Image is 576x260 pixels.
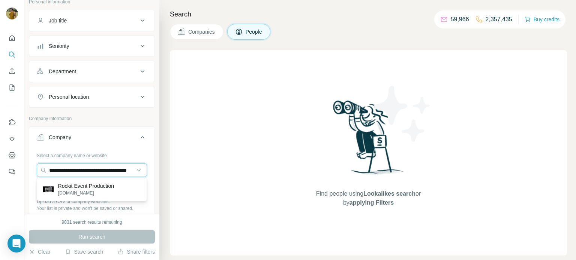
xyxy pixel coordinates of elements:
[246,28,263,36] span: People
[58,190,114,196] p: [DOMAIN_NAME]
[29,12,154,30] button: Job title
[49,93,89,101] div: Personal location
[308,189,428,207] span: Find people using or by
[29,128,154,149] button: Company
[49,134,71,141] div: Company
[37,205,147,212] p: Your list is private and won't be saved or shared.
[29,62,154,80] button: Department
[525,14,559,25] button: Buy credits
[62,219,122,226] div: 9831 search results remaining
[29,248,50,256] button: Clear
[188,28,216,36] span: Companies
[6,116,18,129] button: Use Surfe on LinkedIn
[486,15,512,24] p: 2,357,435
[6,165,18,178] button: Feedback
[37,198,147,205] p: Upload a CSV of company websites.
[29,37,154,55] button: Seniority
[6,48,18,61] button: Search
[6,149,18,162] button: Dashboard
[29,88,154,106] button: Personal location
[369,80,436,147] img: Surfe Illustration - Stars
[6,81,18,94] button: My lists
[330,98,408,182] img: Surfe Illustration - Woman searching with binoculars
[29,115,155,122] p: Company information
[49,42,69,50] div: Seniority
[6,7,18,19] img: Avatar
[6,132,18,146] button: Use Surfe API
[49,17,67,24] div: Job title
[118,248,155,256] button: Share filters
[6,31,18,45] button: Quick start
[43,184,54,195] img: Rockit Event Production
[49,68,76,75] div: Department
[65,248,103,256] button: Save search
[349,199,394,206] span: applying Filters
[6,64,18,78] button: Enrich CSV
[58,182,114,190] p: Rockit Event Production
[7,235,25,253] div: Open Intercom Messenger
[170,9,567,19] h4: Search
[451,15,469,24] p: 59,966
[37,149,147,159] div: Select a company name or website
[363,190,415,197] span: Lookalikes search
